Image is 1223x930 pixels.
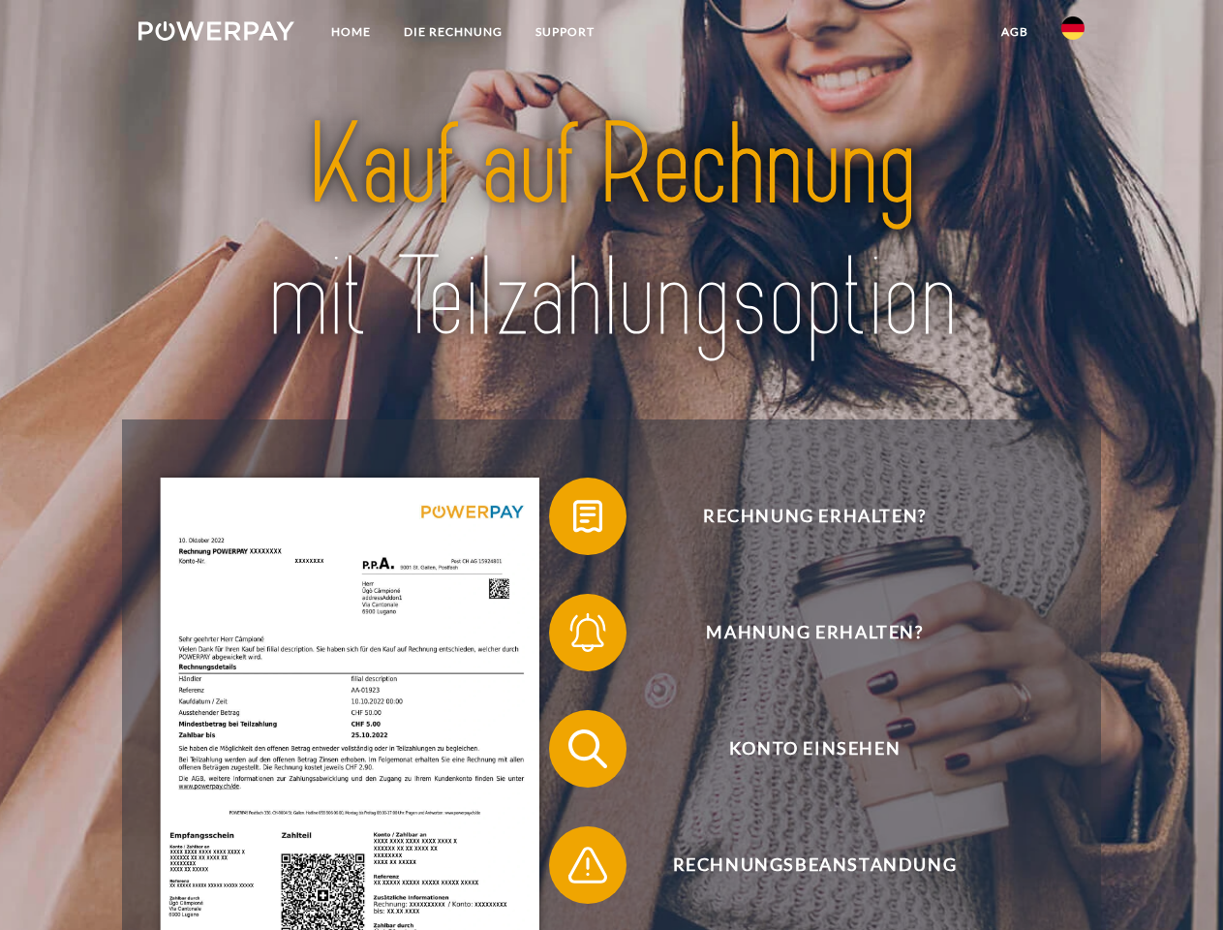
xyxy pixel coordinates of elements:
button: Mahnung erhalten? [549,594,1053,671]
button: Konto einsehen [549,710,1053,788]
span: Rechnung erhalten? [577,478,1052,555]
span: Mahnung erhalten? [577,594,1052,671]
button: Rechnungsbeanstandung [549,826,1053,904]
a: DIE RECHNUNG [387,15,519,49]
a: agb [985,15,1045,49]
img: logo-powerpay-white.svg [138,21,294,41]
span: Rechnungsbeanstandung [577,826,1052,904]
img: de [1061,16,1085,40]
img: qb_search.svg [564,725,612,773]
span: Konto einsehen [577,710,1052,788]
img: qb_warning.svg [564,841,612,889]
button: Rechnung erhalten? [549,478,1053,555]
img: qb_bill.svg [564,492,612,541]
img: qb_bell.svg [564,608,612,657]
a: SUPPORT [519,15,611,49]
img: title-powerpay_de.svg [185,93,1038,371]
a: Home [315,15,387,49]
